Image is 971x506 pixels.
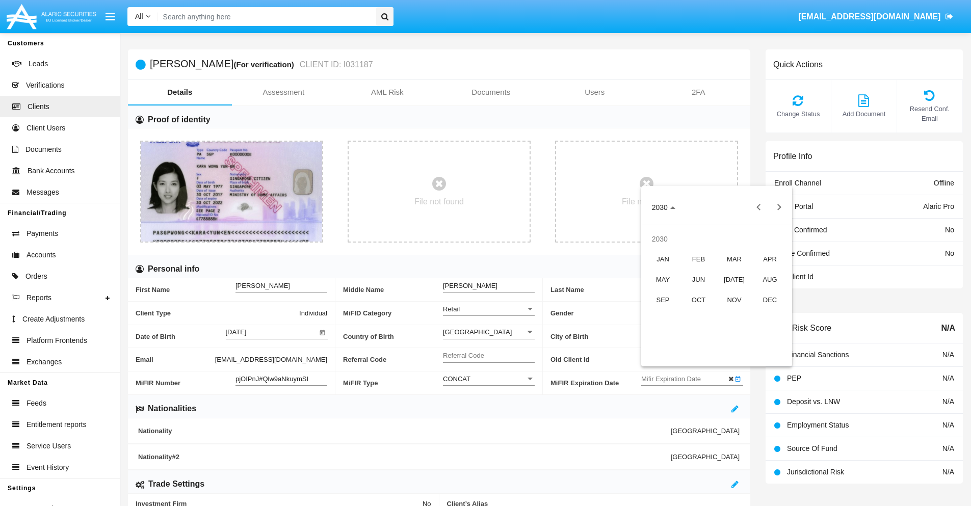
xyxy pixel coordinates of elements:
[645,249,681,270] td: January 2030
[681,249,717,270] td: February 2030
[717,290,752,310] td: November 2030
[718,291,750,309] div: NOV
[645,290,681,310] td: September 2030
[652,204,668,212] span: 2030
[683,250,715,269] div: FEB
[647,291,679,309] div: SEP
[683,271,715,289] div: JUN
[754,291,786,309] div: DEC
[717,270,752,290] td: July 2030
[647,271,679,289] div: MAY
[752,270,788,290] td: August 2030
[754,271,786,289] div: AUG
[752,249,788,270] td: April 2030
[717,249,752,270] td: March 2030
[647,250,679,269] div: JAN
[769,197,789,218] button: Next year
[681,290,717,310] td: October 2030
[644,197,684,218] button: Choose date
[645,270,681,290] td: May 2030
[752,290,788,310] td: December 2030
[645,229,788,249] td: 2030
[681,270,717,290] td: June 2030
[754,250,786,269] div: APR
[718,250,750,269] div: MAR
[683,291,715,309] div: OCT
[748,197,769,218] button: Previous year
[718,271,750,289] div: [DATE]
